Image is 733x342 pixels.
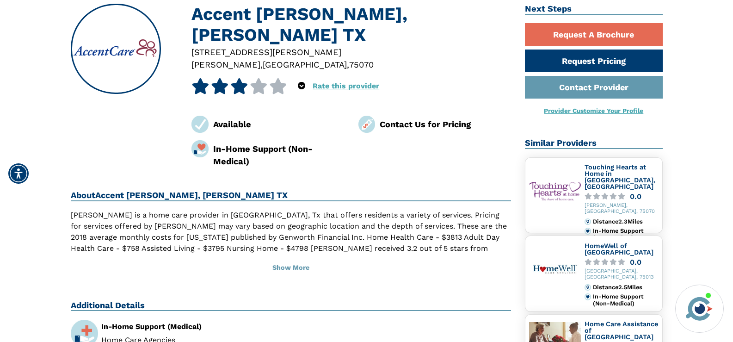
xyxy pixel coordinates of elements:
div: Available [213,118,345,131]
p: [PERSON_NAME] is a home care provider in [GEOGRAPHIC_DATA], Tx that offers residents a variety of... [71,210,511,276]
img: avatar [684,293,715,324]
button: Show More [71,258,511,278]
a: Provider Customize Your Profile [544,107,643,114]
a: Contact Provider [525,76,663,99]
div: 75070 [349,58,374,71]
span: [PERSON_NAME] [191,60,260,69]
span: , [260,60,263,69]
div: [STREET_ADDRESS][PERSON_NAME] [191,46,511,58]
a: Request A Brochure [525,23,663,46]
h2: Additional Details [71,300,511,311]
h1: Accent [PERSON_NAME], [PERSON_NAME] TX [191,4,511,46]
iframe: iframe [550,53,724,279]
img: Accent Care Mckinney, Mckinney TX [71,37,160,60]
h2: Next Steps [525,4,663,15]
div: In-Home Support (Medical) [101,323,284,330]
img: primary.svg [585,293,591,300]
img: distance.svg [585,284,591,291]
h2: Similar Providers [525,138,663,149]
span: [GEOGRAPHIC_DATA] [263,60,347,69]
div: Contact Us for Pricing [380,118,511,131]
div: In-Home Support (Non-Medical) [213,143,345,168]
div: In-Home Support (Non-Medical) [593,293,658,307]
span: , [347,60,349,69]
a: Request Pricing [525,50,663,72]
div: Distance 2.5 Miles [593,284,658,291]
a: Home Care Assistance of [GEOGRAPHIC_DATA] [585,320,658,340]
h2: About Accent [PERSON_NAME], [PERSON_NAME] TX [71,190,511,201]
div: Popover trigger [298,78,305,94]
a: Rate this provider [313,81,379,90]
div: Accessibility Menu [8,163,29,184]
